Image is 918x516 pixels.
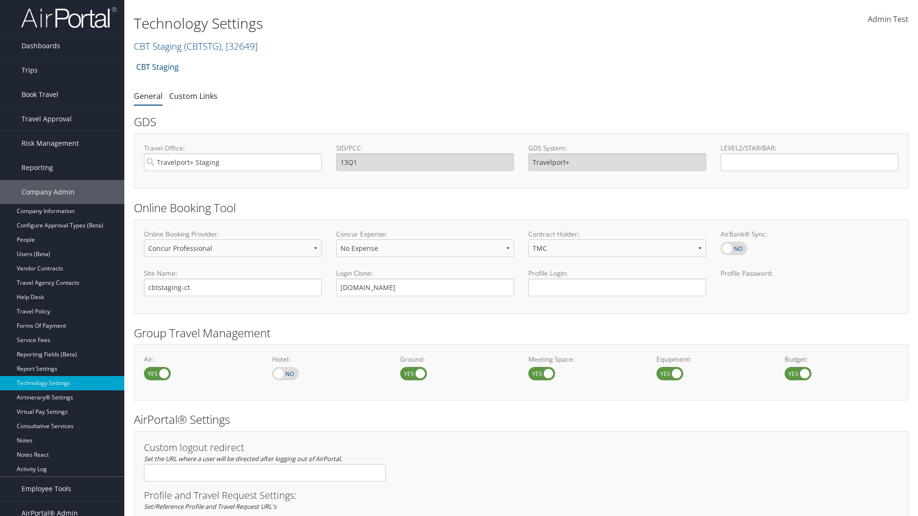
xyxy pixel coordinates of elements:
label: Meeting Space: [528,355,642,364]
label: Concur Expense: [336,229,514,239]
h3: Profile and Travel Request Settings: [144,491,898,500]
label: Budget: [785,355,898,364]
label: AirBank® Sync [721,242,747,255]
a: CBT Staging [134,40,258,53]
span: Trips [22,58,38,82]
span: Company Admin [22,180,75,204]
label: GDS System: [528,143,706,153]
em: Set the URL where a user will be directed after logging out of AirPortal. [144,454,342,463]
img: airportal-logo.png [21,6,117,29]
label: Equipment: [656,355,770,364]
span: Book Travel [22,83,58,107]
span: Admin Test [868,14,908,24]
span: ( CBTSTG ) [184,40,221,53]
label: Profile Login: [528,269,706,296]
label: LEVEL2/STAR/BAR: [721,143,898,153]
span: Employee Tools [22,477,71,501]
label: Air: [144,355,258,364]
span: Dashboards [22,34,60,58]
h3: Custom logout redirect [144,443,386,452]
label: Site Name: [144,269,322,278]
label: Online Booking Provider: [144,229,322,239]
span: Travel Approval [22,107,72,131]
label: AirBank® Sync: [721,229,898,239]
h2: Online Booking Tool [134,200,908,216]
label: Profile Password: [721,269,898,296]
h2: GDS [134,114,901,130]
a: Admin Test [868,5,908,34]
label: Hotel: [272,355,386,364]
label: Login Clone: [336,269,514,278]
span: Risk Management [22,131,79,155]
h1: Technology Settings [134,13,650,33]
a: General [134,91,163,101]
h2: Group Travel Management [134,325,908,341]
label: Ground: [400,355,514,364]
label: Contract Holder: [528,229,706,239]
em: Set/Reference Profile and Travel Request URL's [144,502,276,511]
span: Reporting [22,156,53,180]
label: SID/PCC: [336,143,514,153]
h2: AirPortal® Settings [134,411,908,428]
span: , [ 32649 ] [221,40,258,53]
label: Travel Office: [144,143,322,153]
a: Custom Links [169,91,218,101]
a: CBT Staging [136,57,179,76]
input: Profile Login: [528,279,706,296]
